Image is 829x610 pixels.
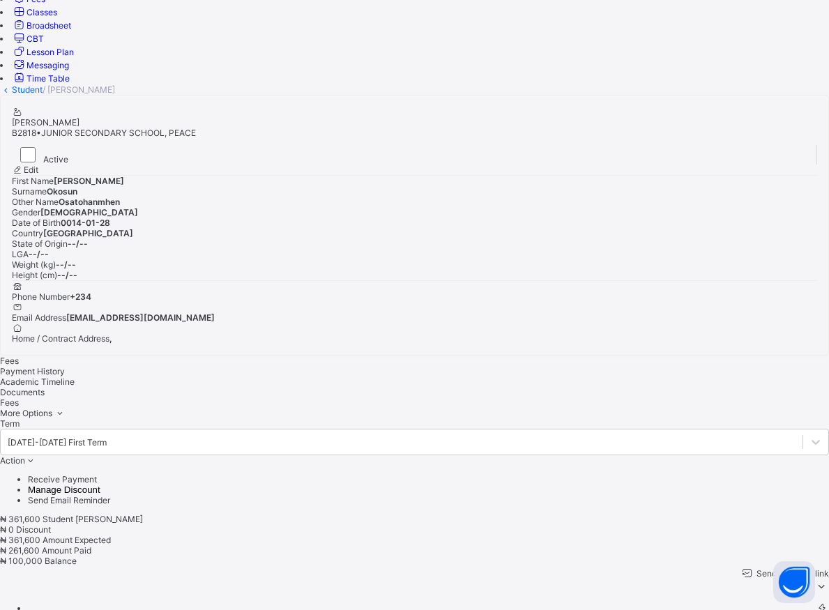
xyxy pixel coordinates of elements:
[43,84,115,95] span: / [PERSON_NAME]
[12,20,71,31] a: Broadsheet
[12,128,36,138] span: B2818
[45,556,77,566] span: Balance
[26,20,71,31] span: Broadsheet
[12,33,44,44] a: CBT
[43,228,133,238] span: [GEOGRAPHIC_DATA]
[43,535,111,545] span: Amount Expected
[109,333,112,344] span: ,
[16,524,51,535] span: Discount
[12,60,69,70] a: Messaging
[26,47,74,57] span: Lesson Plan
[68,238,88,249] span: --/--
[12,84,43,95] a: Student
[61,218,110,228] span: 0014-01-28
[754,568,829,579] span: Send payment link
[42,545,91,556] span: Amount Paid
[12,238,68,249] span: State of Origin
[26,33,44,44] span: CBT
[24,165,38,175] span: Edit
[54,176,124,186] span: [PERSON_NAME]
[12,186,47,197] span: Surname
[56,259,76,270] span: --/--
[26,60,69,70] span: Messaging
[40,207,138,218] span: [DEMOGRAPHIC_DATA]
[12,270,57,280] span: Height (cm)
[28,495,110,505] span: Send Email Reminder
[57,270,77,280] span: --/--
[47,186,77,197] span: Okosun
[43,154,68,165] span: Active
[12,291,70,302] span: Phone Number
[29,249,49,259] span: --/--
[28,485,829,495] li: dropdown-list-item-text-1
[28,495,829,505] li: dropdown-list-item-text-2
[12,249,29,259] span: LGA
[26,7,57,17] span: Classes
[28,485,100,495] button: Manage Discount
[12,218,61,228] span: Date of Birth
[12,228,43,238] span: Country
[12,128,817,138] div: •
[12,176,54,186] span: First Name
[66,312,215,323] span: [EMAIL_ADDRESS][DOMAIN_NAME]
[41,128,196,138] span: JUNIOR SECONDARY SCHOOL, PEACE
[8,436,107,447] div: [DATE]-[DATE] First Term
[12,207,40,218] span: Gender
[12,312,66,323] span: Email Address
[59,197,120,207] span: Osatohanmhen
[12,197,59,207] span: Other Name
[12,7,57,17] a: Classes
[12,333,109,344] span: Home / Contract Address
[773,561,815,603] button: Open asap
[12,47,74,57] a: Lesson Plan
[43,514,143,524] span: Student [PERSON_NAME]
[12,259,56,270] span: Weight (kg)
[12,117,79,128] span: [PERSON_NAME]
[28,474,829,485] li: dropdown-list-item-text-0
[26,73,70,84] span: Time Table
[70,291,91,302] span: +234
[12,73,70,84] a: Time Table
